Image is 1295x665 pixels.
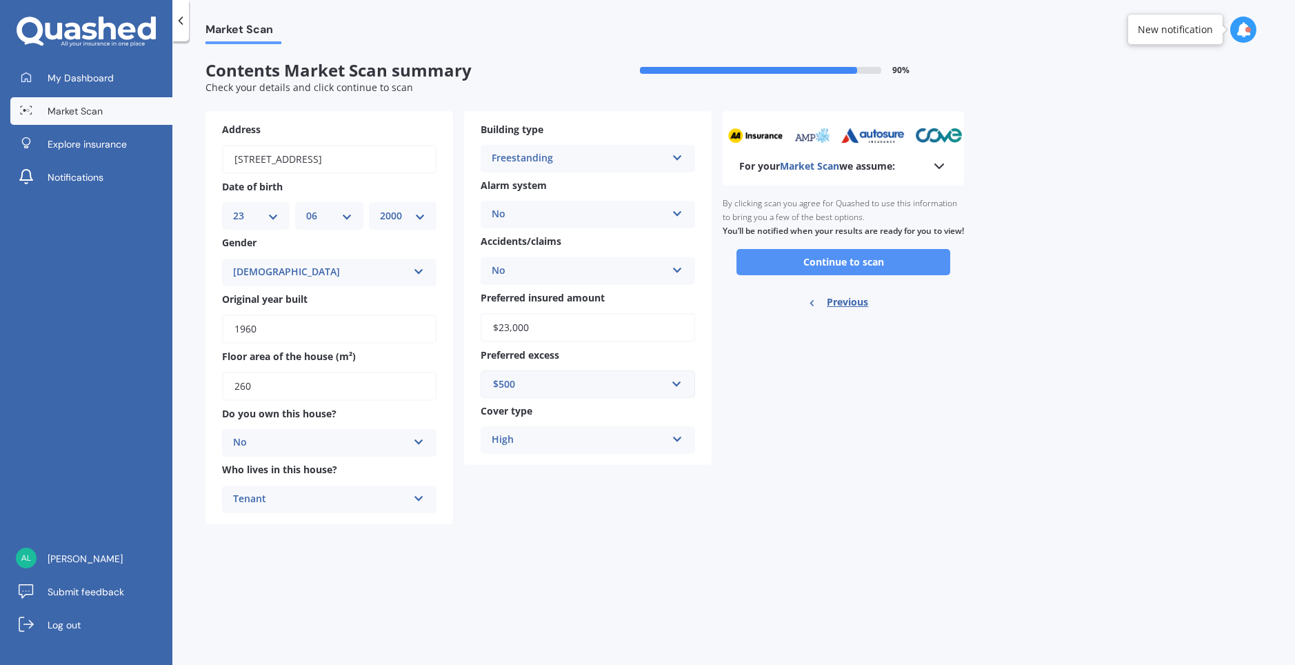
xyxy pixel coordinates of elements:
a: Log out [10,611,172,639]
span: Address [222,123,261,136]
span: Who lives in this house? [222,464,337,477]
a: My Dashboard [10,64,172,92]
a: Notifications [10,163,172,191]
img: tower_sm.png [754,128,794,143]
span: Date of birth [222,180,283,193]
b: You’ll be notified when your results are ready for you to view! [723,225,964,237]
div: No [492,263,666,279]
div: [DEMOGRAPHIC_DATA] [233,264,408,281]
span: Preferred insured amount [481,291,605,304]
span: Floor area of the house (m²) [222,350,356,363]
div: By clicking scan you agree for Quashed to use this information to bring you a few of the best opt... [723,186,964,249]
a: Market Scan [10,97,172,125]
div: Freestanding [492,150,666,167]
div: High [492,432,666,448]
img: trademe_sm.png [890,128,963,143]
img: cove_sm.webp [696,128,744,143]
span: Market Scan [780,159,839,172]
span: Contents Market Scan summary [205,61,585,81]
b: For your we assume: [739,159,895,173]
div: New notification [1138,23,1213,37]
span: Do you own this house? [222,407,337,420]
button: Continue to scan [736,249,950,275]
span: Original year built [222,292,308,306]
span: Market Scan [48,104,103,118]
div: $500 [493,377,666,392]
span: Cover type [481,404,532,417]
a: Explore insurance [10,130,172,158]
span: My Dashboard [48,71,114,85]
span: Accidents/claims [481,235,561,248]
img: 3390b66902ad230aa3455abe9db72cfd [16,548,37,568]
span: Gender [222,237,257,250]
img: assurant_sm.webp [805,128,881,143]
span: Explore insurance [48,137,127,151]
div: No [492,206,666,223]
input: Enter floor area [222,372,436,401]
span: Market Scan [205,23,281,41]
span: [PERSON_NAME] [48,552,123,566]
span: Submit feedback [48,585,124,599]
a: Submit feedback [10,578,172,606]
a: [PERSON_NAME] [10,545,172,573]
span: Check your details and click continue to scan [205,81,413,94]
span: Building type [481,123,543,136]
span: Preferred excess [481,348,559,361]
span: Alarm system [481,179,547,192]
span: Notifications [48,170,103,184]
span: Log out [48,618,81,632]
span: 90 % [892,66,910,75]
span: Previous [827,292,868,312]
div: Tenant [233,491,408,508]
div: No [233,435,408,451]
